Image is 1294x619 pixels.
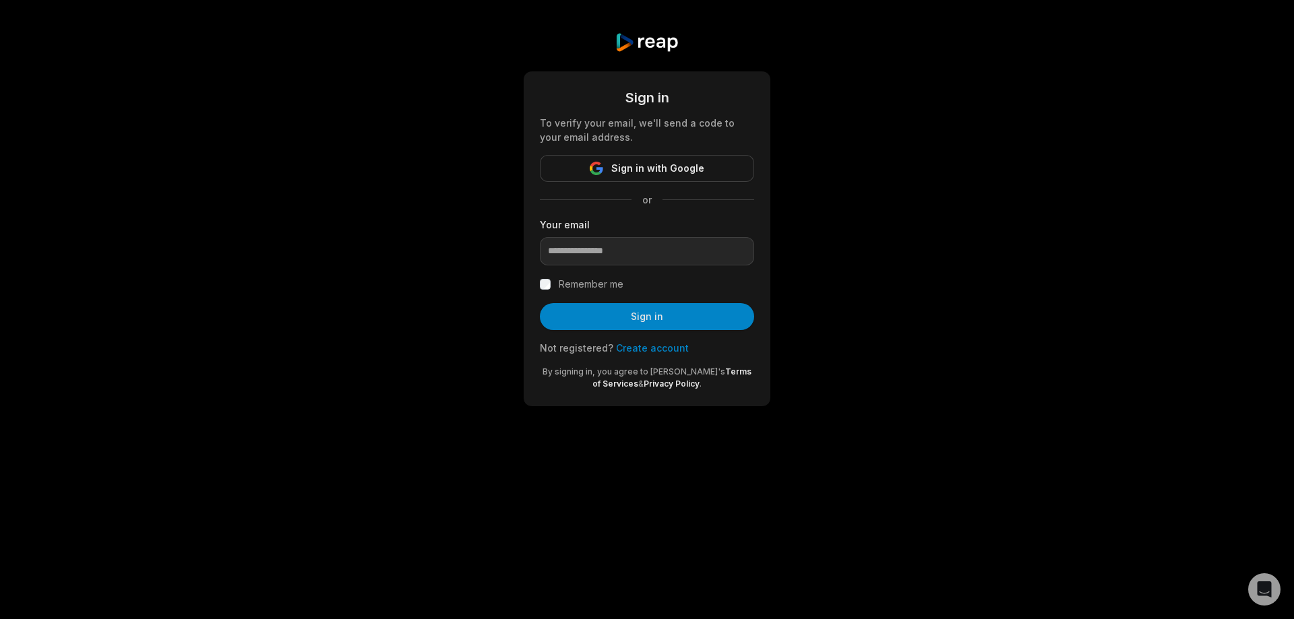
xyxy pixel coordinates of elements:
span: By signing in, you agree to [PERSON_NAME]'s [543,366,725,377]
span: or [631,193,663,207]
a: Terms of Services [592,366,751,389]
label: Remember me [559,276,623,292]
div: Open Intercom Messenger [1248,573,1281,606]
a: Create account [616,342,689,354]
span: & [638,379,644,389]
button: Sign in [540,303,754,330]
label: Your email [540,218,754,232]
img: reap [615,32,679,53]
span: Not registered? [540,342,613,354]
div: To verify your email, we'll send a code to your email address. [540,116,754,144]
a: Privacy Policy [644,379,700,389]
button: Sign in with Google [540,155,754,182]
span: Sign in with Google [611,160,704,176]
span: . [700,379,702,389]
div: Sign in [540,88,754,108]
